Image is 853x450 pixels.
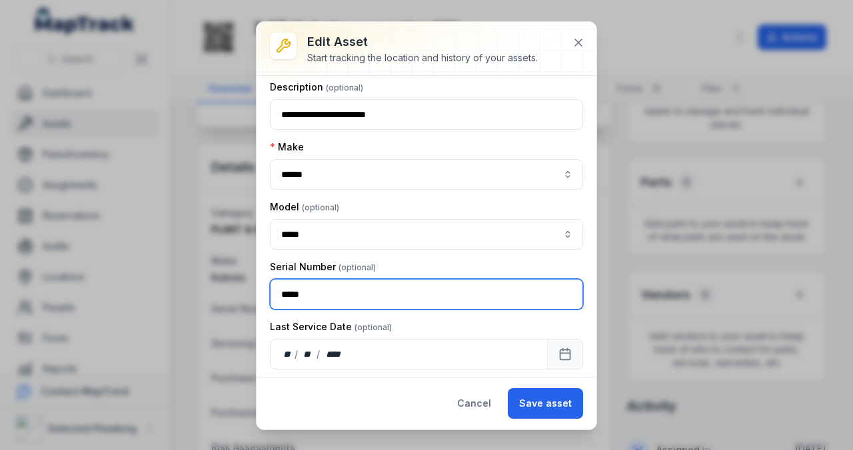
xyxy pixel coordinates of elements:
[547,339,583,369] button: Calendar
[281,347,295,361] div: day,
[317,347,321,361] div: /
[270,260,376,274] label: Serial Number
[299,347,317,361] div: month,
[446,388,502,419] button: Cancel
[270,219,583,250] input: asset-edit:cf[68832b05-6ea9-43b4-abb7-d68a6a59beaf]-label
[508,388,583,419] button: Save asset
[270,140,304,154] label: Make
[321,347,346,361] div: year,
[270,81,363,94] label: Description
[307,33,538,51] h3: Edit asset
[270,200,339,214] label: Model
[307,51,538,65] div: Start tracking the location and history of your assets.
[270,320,392,334] label: Last Service Date
[295,347,299,361] div: /
[270,159,583,190] input: asset-edit:cf[09246113-4bcc-4687-b44f-db17154807e5]-label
